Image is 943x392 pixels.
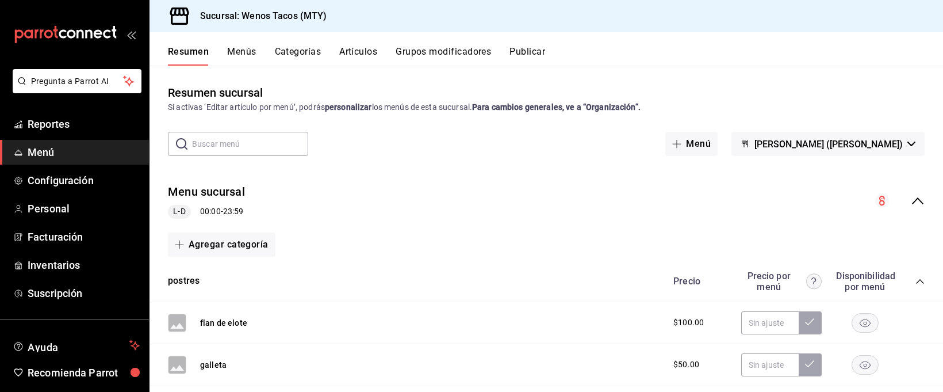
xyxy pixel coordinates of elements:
[741,311,799,334] input: Sin ajuste
[192,132,308,155] input: Buscar menú
[8,83,141,96] a: Pregunta a Parrot AI
[28,257,140,273] span: Inventarios
[325,102,372,112] strong: personalizar
[28,144,140,160] span: Menú
[28,286,140,301] span: Suscripción
[731,132,925,156] button: [PERSON_NAME] ([PERSON_NAME])
[149,174,943,228] div: collapse-menu-row
[168,46,209,66] button: Resumen
[126,30,136,39] button: open_drawer_menu
[168,205,245,219] div: 00:00 - 23:59
[227,46,256,66] button: Menús
[396,46,491,66] button: Grupos modificadores
[275,46,321,66] button: Categorías
[168,84,263,101] div: Resumen sucursal
[754,139,903,150] span: [PERSON_NAME] ([PERSON_NAME])
[28,201,140,216] span: Personal
[31,75,124,87] span: Pregunta a Parrot AI
[28,229,140,245] span: Facturación
[741,353,799,376] input: Sin ajuste
[28,365,140,380] span: Recomienda Parrot
[915,277,925,286] button: collapse-category-row
[339,46,377,66] button: Artículos
[28,116,140,132] span: Reportes
[168,205,190,218] span: L-D
[28,338,125,352] span: Ayuda
[168,275,200,288] button: postres
[741,271,822,292] div: Precio por menú
[836,271,894,292] div: Disponibilidad por menú
[168,46,943,66] div: navigation tabs
[662,276,735,287] div: Precio
[191,9,327,23] h3: Sucursal: Wenos Tacos (MTY)
[673,317,704,329] span: $100.00
[200,317,247,329] button: flan de elote
[509,46,545,66] button: Publicar
[13,69,141,93] button: Pregunta a Parrot AI
[28,173,140,188] span: Configuración
[168,101,925,113] div: Si activas ‘Editar artículo por menú’, podrás los menús de esta sucursal.
[168,233,275,257] button: Agregar categoría
[665,132,718,156] button: Menú
[168,184,245,200] button: Menu sucursal
[673,359,699,371] span: $50.00
[200,359,227,371] button: galleta
[472,102,641,112] strong: Para cambios generales, ve a “Organización”.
